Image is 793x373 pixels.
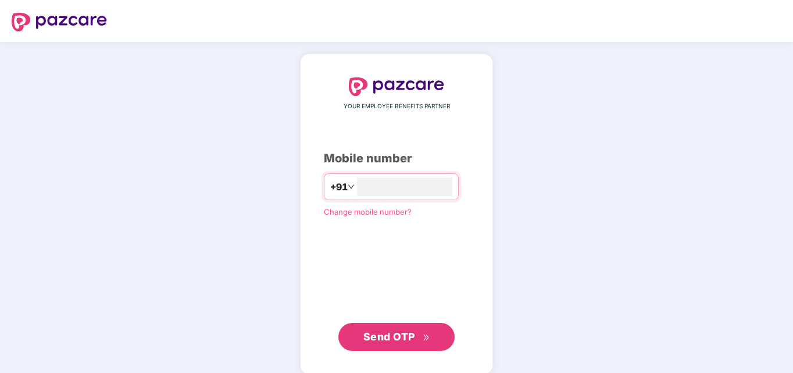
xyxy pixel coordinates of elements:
[344,102,450,111] span: YOUR EMPLOYEE BENEFITS PARTNER
[12,13,107,31] img: logo
[324,207,412,216] a: Change mobile number?
[423,334,430,342] span: double-right
[330,180,348,194] span: +91
[324,150,469,168] div: Mobile number
[363,331,415,343] span: Send OTP
[338,323,455,351] button: Send OTPdouble-right
[349,77,444,96] img: logo
[348,183,355,190] span: down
